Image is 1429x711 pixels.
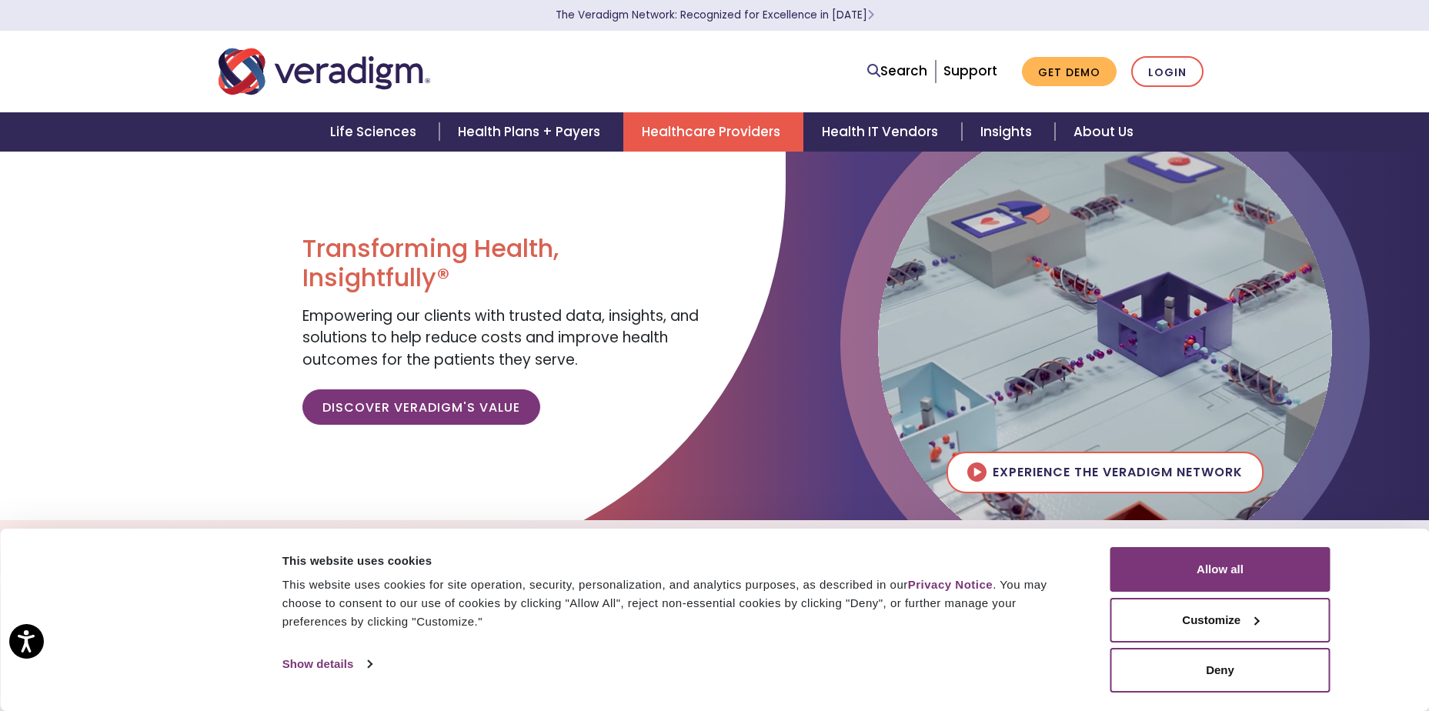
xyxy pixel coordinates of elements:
[312,112,439,152] a: Life Sciences
[302,389,540,425] a: Discover Veradigm's Value
[1110,598,1331,643] button: Customize
[1110,547,1331,592] button: Allow all
[282,552,1076,570] div: This website uses cookies
[1134,600,1411,693] iframe: Drift Chat Widget
[943,62,997,80] a: Support
[602,526,806,566] a: The Veradigm Network
[282,653,372,676] a: Show details
[905,526,1000,566] a: Careers
[908,578,993,591] a: Privacy Notice
[430,526,602,566] a: Explore Solutions
[806,526,905,566] a: Insights
[302,305,699,370] span: Empowering our clients with trusted data, insights, and solutions to help reduce costs and improv...
[803,112,961,152] a: Health IT Vendors
[302,234,703,293] h1: Transforming Health, Insightfully®
[1022,57,1117,87] a: Get Demo
[282,576,1076,631] div: This website uses cookies for site operation, security, personalization, and analytics purposes, ...
[623,112,803,152] a: Healthcare Providers
[1110,648,1331,693] button: Deny
[867,61,927,82] a: Search
[867,8,874,22] span: Learn More
[962,112,1055,152] a: Insights
[1131,56,1204,88] a: Login
[439,112,623,152] a: Health Plans + Payers
[556,8,874,22] a: The Veradigm Network: Recognized for Excellence in [DATE]Learn More
[219,46,430,97] img: Veradigm logo
[1055,112,1152,152] a: About Us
